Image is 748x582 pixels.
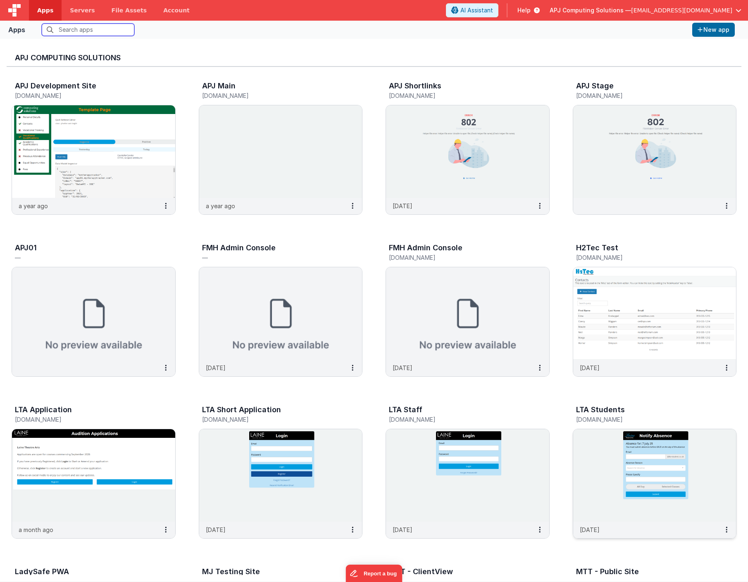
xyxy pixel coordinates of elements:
[517,6,531,14] span: Help
[15,406,72,414] h3: LTA Application
[389,82,441,90] h3: APJ Shortlinks
[389,254,529,261] h5: [DOMAIN_NAME]
[446,3,498,17] button: AI Assistant
[202,93,342,99] h5: [DOMAIN_NAME]
[15,254,155,261] h5: —
[550,6,741,14] button: APJ Computing Solutions — [EMAIL_ADDRESS][DOMAIN_NAME]
[202,416,342,423] h5: [DOMAIN_NAME]
[393,525,412,534] p: [DATE]
[580,363,600,372] p: [DATE]
[206,525,226,534] p: [DATE]
[576,244,618,252] h3: H2Tec Test
[202,82,236,90] h3: APJ Main
[576,82,614,90] h3: APJ Stage
[576,416,716,423] h5: [DOMAIN_NAME]
[202,568,260,576] h3: MJ Testing Site
[389,416,529,423] h5: [DOMAIN_NAME]
[42,24,134,36] input: Search apps
[70,6,95,14] span: Servers
[206,363,226,372] p: [DATE]
[576,93,716,99] h5: [DOMAIN_NAME]
[15,568,69,576] h3: LadySafe PWA
[19,525,53,534] p: a month ago
[631,6,732,14] span: [EMAIL_ADDRESS][DOMAIN_NAME]
[576,406,625,414] h3: LTA Students
[460,6,493,14] span: AI Assistant
[389,568,453,576] h3: MTT - ClientView
[15,244,37,252] h3: APJ01
[19,202,48,210] p: a year ago
[15,416,155,423] h5: [DOMAIN_NAME]
[15,54,733,62] h3: APJ Computing Solutions
[389,244,462,252] h3: FMH Admin Console
[389,406,422,414] h3: LTA Staff
[206,202,235,210] p: a year ago
[346,565,403,582] iframe: Marker.io feedback button
[15,82,96,90] h3: APJ Development Site
[692,23,735,37] button: New app
[389,93,529,99] h5: [DOMAIN_NAME]
[202,406,281,414] h3: LTA Short Application
[112,6,147,14] span: File Assets
[576,254,716,261] h5: [DOMAIN_NAME]
[393,363,412,372] p: [DATE]
[15,93,155,99] h5: [DOMAIN_NAME]
[550,6,631,14] span: APJ Computing Solutions —
[580,525,600,534] p: [DATE]
[37,6,53,14] span: Apps
[8,25,25,35] div: Apps
[202,254,342,261] h5: —
[202,244,276,252] h3: FMH Admin Console
[393,202,412,210] p: [DATE]
[576,568,639,576] h3: MTT - Public Site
